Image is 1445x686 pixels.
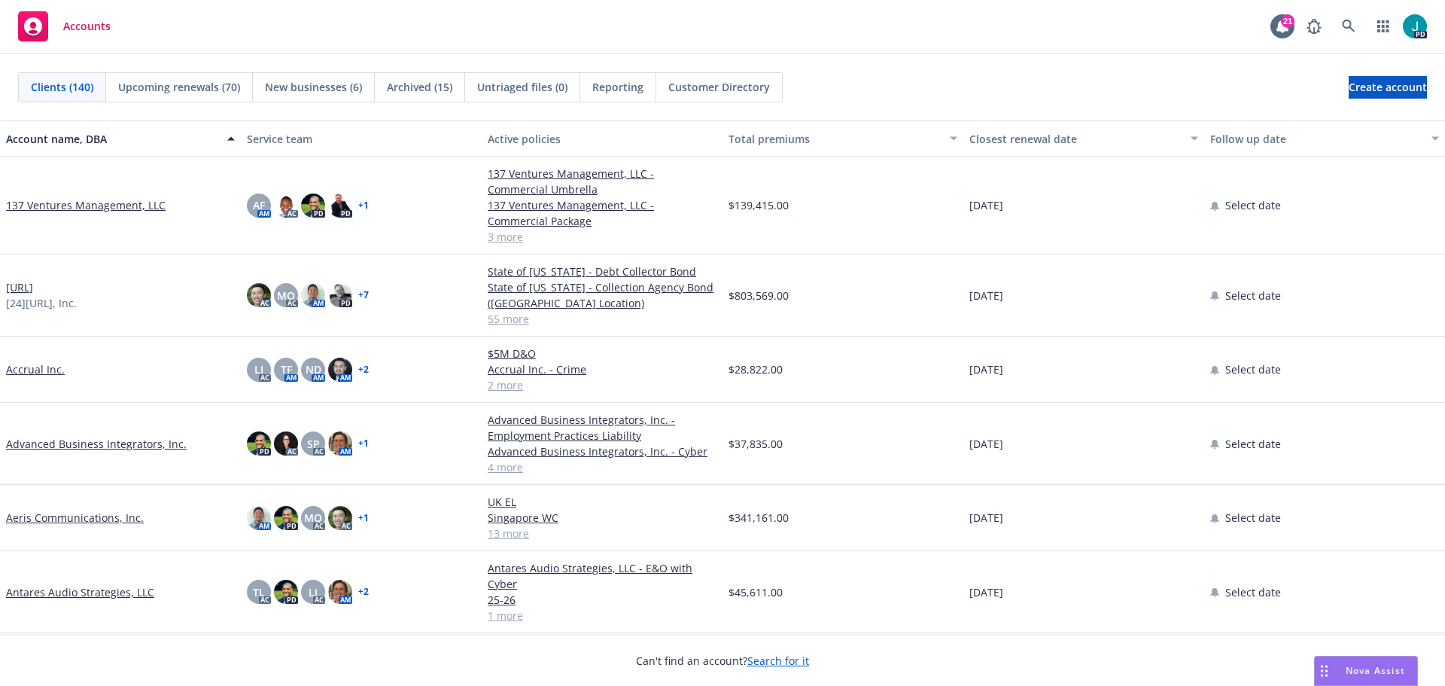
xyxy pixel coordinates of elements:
[1315,657,1334,685] div: Drag to move
[722,120,963,157] button: Total premiums
[1225,584,1281,600] span: Select date
[969,510,1003,526] span: [DATE]
[274,431,298,456] img: photo
[304,510,322,526] span: MQ
[488,361,716,377] a: Accrual Inc. - Crime
[1225,197,1281,213] span: Select date
[358,514,369,523] a: + 1
[729,510,789,526] span: $341,161.00
[301,283,325,307] img: photo
[969,436,1003,452] span: [DATE]
[963,120,1204,157] button: Closest renewal date
[12,5,117,47] a: Accounts
[328,506,352,530] img: photo
[6,361,65,377] a: Accrual Inc.
[6,295,77,311] span: [24][URL], Inc.
[969,361,1003,377] span: [DATE]
[1210,131,1422,147] div: Follow up date
[6,510,144,526] a: Aeris Communications, Inc.
[969,288,1003,303] span: [DATE]
[301,194,325,218] img: photo
[328,431,352,456] img: photo
[328,283,352,307] img: photo
[358,439,369,448] a: + 1
[358,587,369,596] a: + 2
[477,79,567,95] span: Untriaged files (0)
[6,197,166,213] a: 137 Ventures Management, LLC
[1299,11,1329,41] a: Report a Bug
[729,197,789,213] span: $139,415.00
[488,131,716,147] div: Active policies
[277,288,295,303] span: MQ
[729,288,789,303] span: $803,569.00
[488,526,716,541] a: 13 more
[328,580,352,604] img: photo
[1349,76,1427,99] a: Create account
[328,194,352,218] img: photo
[488,166,716,197] a: 137 Ventures Management, LLC - Commercial Umbrella
[247,431,271,456] img: photo
[488,377,716,393] a: 2 more
[281,361,292,377] span: TF
[488,311,716,327] a: 55 more
[358,365,369,374] a: + 2
[969,197,1003,213] span: [DATE]
[1368,11,1398,41] a: Switch app
[488,346,716,361] a: $5M D&O
[358,291,369,300] a: + 7
[1225,436,1281,452] span: Select date
[1314,656,1418,686] button: Nova Assist
[253,197,265,213] span: AF
[247,283,271,307] img: photo
[6,436,187,452] a: Advanced Business Integrators, Inc.
[1403,14,1427,38] img: photo
[729,361,783,377] span: $28,822.00
[729,436,783,452] span: $37,835.00
[241,120,482,157] button: Service team
[1349,73,1427,102] span: Create account
[668,79,770,95] span: Customer Directory
[488,459,716,475] a: 4 more
[387,79,452,95] span: Archived (15)
[636,653,809,669] span: Can't find an account?
[274,194,298,218] img: photo
[358,201,369,210] a: + 1
[488,592,716,608] a: 25-26
[309,584,318,600] span: LI
[1334,11,1364,41] a: Search
[307,436,320,452] span: SP
[488,264,716,279] a: State of [US_STATE] - Debt Collector Bond
[306,361,321,377] span: ND
[1346,664,1405,677] span: Nova Assist
[253,584,265,600] span: TL
[328,358,352,382] img: photo
[482,120,722,157] button: Active policies
[1281,14,1294,28] div: 21
[969,131,1182,147] div: Closest renewal date
[6,584,154,600] a: Antares Audio Strategies, LLC
[1204,120,1445,157] button: Follow up date
[488,608,716,623] a: 1 more
[729,131,941,147] div: Total premiums
[1225,288,1281,303] span: Select date
[488,444,716,459] a: Advanced Business Integrators, Inc. - Cyber
[488,197,716,229] a: 137 Ventures Management, LLC - Commercial Package
[31,79,93,95] span: Clients (140)
[592,79,643,95] span: Reporting
[1225,361,1281,377] span: Select date
[63,20,111,32] span: Accounts
[729,584,783,600] span: $45,611.00
[247,131,476,147] div: Service team
[118,79,240,95] span: Upcoming renewals (70)
[488,279,716,311] a: State of [US_STATE] - Collection Agency Bond ([GEOGRAPHIC_DATA] Location)
[1225,510,1281,526] span: Select date
[247,506,271,530] img: photo
[747,654,809,668] a: Search for it
[274,506,298,530] img: photo
[488,510,716,526] a: Singapore WC
[265,79,362,95] span: New businesses (6)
